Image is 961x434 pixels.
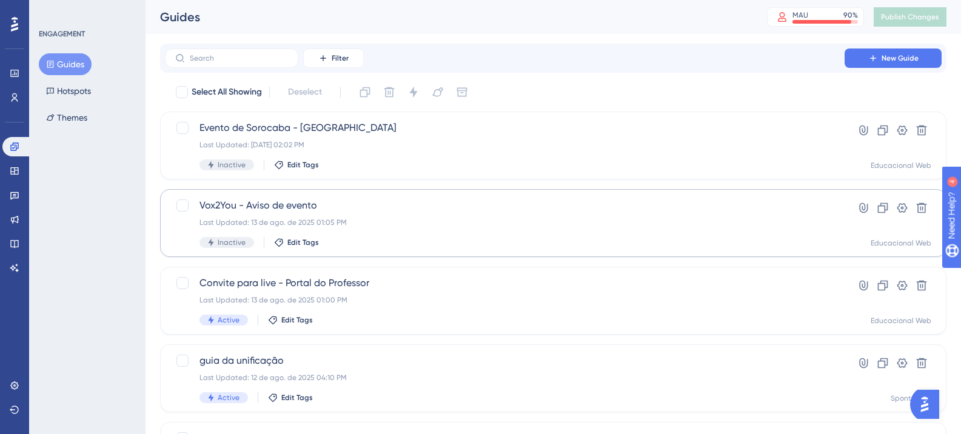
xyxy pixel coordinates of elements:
button: Edit Tags [268,315,313,325]
button: Edit Tags [274,238,319,247]
div: Last Updated: 13 de ago. de 2025 01:05 PM [199,218,810,227]
div: Educacional Web [871,238,931,248]
span: Inactive [218,238,246,247]
span: Edit Tags [281,315,313,325]
div: ENGAGEMENT [39,29,85,39]
div: Educacional Web [871,316,931,326]
span: Publish Changes [881,12,939,22]
span: Need Help? [28,3,76,18]
div: MAU [792,10,808,20]
button: Edit Tags [268,393,313,402]
div: 90 % [843,10,858,20]
span: Convite para live - Portal do Professor [199,276,810,290]
span: Edit Tags [287,160,319,170]
button: Publish Changes [874,7,946,27]
span: New Guide [882,53,919,63]
button: Guides [39,53,92,75]
button: New Guide [845,48,942,68]
button: Deselect [277,81,333,103]
button: Hotspots [39,80,98,102]
span: Edit Tags [281,393,313,402]
input: Search [190,54,288,62]
span: Active [218,393,239,402]
div: Last Updated: [DATE] 02:02 PM [199,140,810,150]
button: Edit Tags [274,160,319,170]
span: Inactive [218,160,246,170]
div: Last Updated: 13 de ago. de 2025 01:00 PM [199,295,810,305]
span: Vox2You - Aviso de evento [199,198,810,213]
span: Filter [332,53,349,63]
span: Evento de Sorocaba - [GEOGRAPHIC_DATA] [199,121,810,135]
div: Educacional Web [871,161,931,170]
span: Edit Tags [287,238,319,247]
div: Guides [160,8,737,25]
button: Themes [39,107,95,129]
button: Filter [303,48,364,68]
div: SponteWeb [891,393,931,403]
span: guia da unificação [199,353,810,368]
div: Last Updated: 12 de ago. de 2025 04:10 PM [199,373,810,382]
span: Active [218,315,239,325]
div: 4 [84,6,88,16]
iframe: UserGuiding AI Assistant Launcher [910,386,946,422]
span: Select All Showing [192,85,262,99]
span: Deselect [288,85,322,99]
